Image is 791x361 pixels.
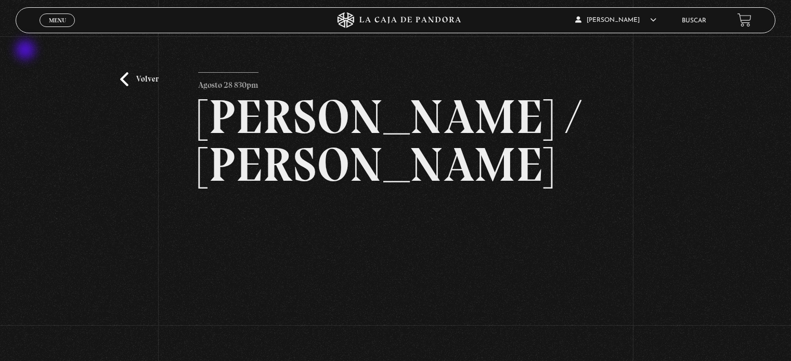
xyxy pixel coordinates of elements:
[198,93,593,189] h2: [PERSON_NAME] / [PERSON_NAME]
[682,18,706,24] a: Buscar
[49,17,66,23] span: Menu
[575,17,656,23] span: [PERSON_NAME]
[120,72,159,86] a: Volver
[45,26,70,33] span: Cerrar
[198,72,258,93] p: Agosto 28 830pm
[737,13,751,27] a: View your shopping cart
